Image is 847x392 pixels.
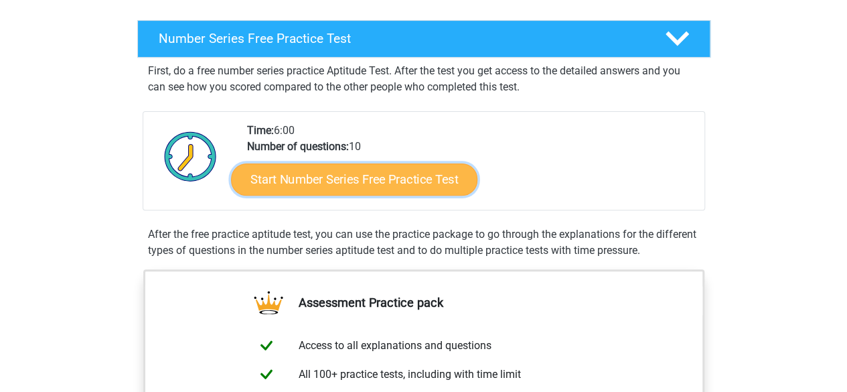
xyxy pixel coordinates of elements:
b: Number of questions: [247,140,349,153]
img: Clock [157,123,224,190]
a: Start Number Series Free Practice Test [231,163,477,195]
a: Number Series Free Practice Test [132,20,716,58]
h4: Number Series Free Practice Test [159,31,643,46]
b: Time: [247,124,274,137]
div: 6:00 10 [237,123,704,210]
div: After the free practice aptitude test, you can use the practice package to go through the explana... [143,226,705,259]
p: First, do a free number series practice Aptitude Test. After the test you get access to the detai... [148,63,700,95]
